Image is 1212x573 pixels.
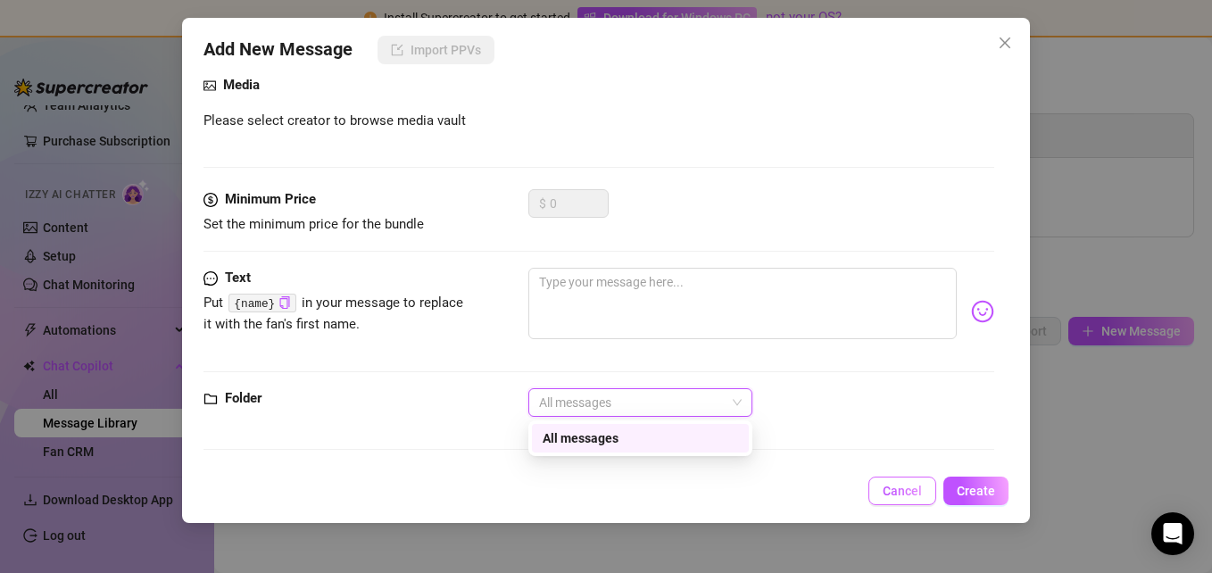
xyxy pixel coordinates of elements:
span: Add New Message [203,36,353,64]
div: All messages [532,424,749,453]
button: Close [991,29,1019,57]
div: All messages [543,428,738,448]
button: Click to Copy [278,296,290,310]
span: Close [991,36,1019,50]
span: Cancel [883,484,922,498]
span: All messages [539,389,742,416]
span: Create [957,484,995,498]
span: Set the minimum price for the bundle [203,216,424,232]
span: close [998,36,1012,50]
span: message [203,268,218,289]
strong: Minimum Price [225,191,316,207]
button: Cancel [868,477,936,505]
strong: Text [225,270,251,286]
button: Create [943,477,1009,505]
span: copy [278,296,290,308]
button: Import PPVs [378,36,494,64]
strong: Folder [225,390,261,406]
code: {name} [228,294,295,312]
span: Put in your message to replace it with the fan's first name. [203,295,464,332]
span: folder [203,388,218,410]
span: dollar [203,189,218,211]
span: picture [203,75,216,96]
img: svg%3e [971,300,994,323]
span: Please select creator to browse media vault [203,111,466,132]
div: Open Intercom Messenger [1151,512,1194,555]
strong: Media [223,77,260,93]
